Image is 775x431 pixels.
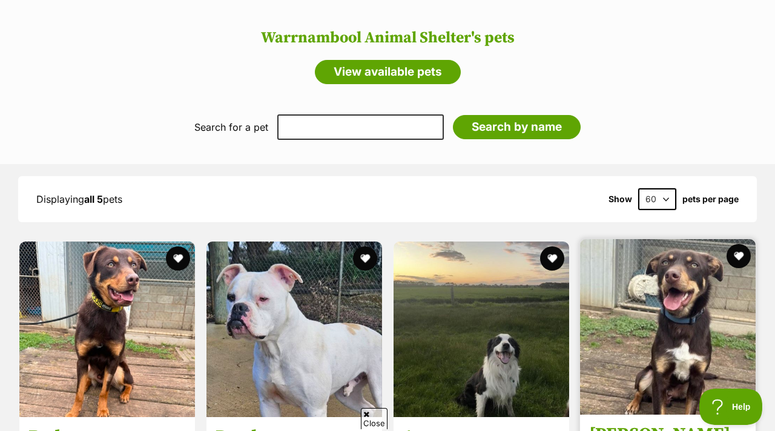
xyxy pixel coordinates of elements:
iframe: Help Scout Beacon - Open [699,389,763,425]
input: Search by name [453,115,581,139]
span: Show [608,194,632,204]
img: Tim [580,239,756,415]
label: Search for a pet [194,122,268,133]
button: favourite [727,244,751,268]
button: favourite [539,246,564,271]
span: Displaying pets [36,193,122,205]
span: Close [361,408,387,429]
label: pets per page [682,194,739,204]
img: Patch [206,242,382,417]
strong: all 5 [84,193,103,205]
a: View available pets [315,60,461,84]
button: favourite [166,246,190,271]
img: Arrow [394,242,569,417]
h2: Warrnambool Animal Shelter's pets [12,29,763,47]
button: favourite [353,246,377,271]
img: Red [19,242,195,417]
